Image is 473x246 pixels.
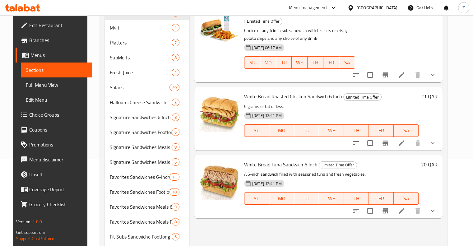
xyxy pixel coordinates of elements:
[172,114,179,120] span: 8
[172,25,179,31] span: 1
[26,81,87,89] span: Full Menu View
[21,92,92,107] a: Edit Menu
[322,126,341,135] span: WE
[26,66,87,74] span: Sections
[322,194,341,203] span: WE
[16,152,92,167] a: Menu disclaimer
[21,63,92,77] a: Sections
[172,219,179,225] span: 8
[244,124,269,137] button: SU
[344,192,369,205] button: TH
[339,56,355,69] button: SA
[110,158,171,166] span: Signature Sandwiches Meals Footlong
[272,194,292,203] span: MO
[16,48,92,63] a: Menus
[29,156,87,163] span: Menu disclaimer
[346,126,366,135] span: TH
[172,233,179,240] div: items
[364,204,377,217] span: Select to update
[29,171,87,178] span: Upsell
[269,124,294,137] button: MO
[297,126,317,135] span: TU
[378,136,393,151] button: Branch-specific-item
[110,173,169,181] span: Favorites Sandwiches 6-Inch
[199,92,239,132] img: White Bread Roasted Chicken Sandwich 6 Inch
[369,192,394,205] button: FR
[247,126,267,135] span: SU
[110,203,171,211] div: Favorites Sandwiches Meals 6 Inch
[110,99,171,106] span: Halloumi Cheese Sandwich
[410,136,425,151] button: delete
[172,218,179,225] div: items
[16,228,45,236] span: Get support on:
[21,77,92,92] a: Full Menu View
[244,18,282,25] div: Limited Time Offer
[199,8,239,48] img: 6 Inch Subs With Sides And Drinks
[16,33,92,48] a: Branches
[110,233,171,240] div: Fit Subs Sandwiche Footlong
[110,54,171,61] span: SubMelts
[29,186,87,193] span: Coverage Report
[289,4,327,12] div: Menu-management
[172,39,179,46] div: items
[16,18,92,33] a: Edit Restaurant
[323,56,339,69] button: FR
[110,39,171,46] span: Platters
[319,161,357,169] span: Limited Time Offer
[396,194,416,203] span: SA
[170,174,179,180] span: 11
[172,100,179,105] span: 3
[30,51,87,59] span: Menus
[172,159,179,165] span: 6
[349,67,364,82] button: sort-choices
[364,68,377,81] span: Select to update
[105,199,189,214] div: Favorites Sandwiches Meals 6 Inch9
[250,45,284,51] span: [DATE] 06:17 AM
[369,124,394,137] button: FR
[105,65,189,80] div: Fresh Juice1
[16,107,92,122] a: Choice Groups
[105,50,189,65] div: SubMelts8
[425,203,440,218] button: show more
[294,124,319,137] button: TU
[172,143,179,151] div: items
[429,207,436,215] svg: Show Choices
[247,194,267,203] span: SU
[349,136,364,151] button: sort-choices
[26,96,87,104] span: Edit Menu
[276,56,292,69] button: TU
[292,56,308,69] button: WE
[110,143,171,151] div: Signature Sandwiches Meals 6 Inch
[421,160,438,169] h6: 20 QAR
[105,214,189,229] div: Favorites Sandwiches Meals Footlong8
[346,194,366,203] span: TH
[105,140,189,155] div: Signature Sandwiches Meals 6 Inch8
[16,234,56,243] a: Support.OpsPlatform
[110,218,171,225] span: Favorites Sandwiches Meals Footlong
[110,114,171,121] span: Signature Sandwiches 6 Inch
[29,111,87,118] span: Choice Groups
[110,69,171,76] span: Fresh Juice
[371,194,391,203] span: FR
[244,27,355,42] p: Choice of any 6 inch sub sandwich with biscuits or crispy potato chips and any choice of any drink
[421,92,438,101] h6: 21 QAR
[105,80,189,95] div: Salads20
[269,192,294,205] button: MO
[172,234,179,240] span: 6
[110,188,169,196] div: Favorites Sandwiches Footlong
[110,84,169,91] div: Salads
[32,218,42,226] span: 1.0.0
[16,167,92,182] a: Upsell
[378,67,393,82] button: Branch-specific-item
[356,4,397,11] div: [GEOGRAPHIC_DATA]
[425,136,440,151] button: show more
[398,207,405,215] a: Edit menu item
[244,160,318,169] span: White Bread Tuna Sandwich 6 Inch
[105,35,189,50] div: Platters7
[29,201,87,208] span: Grocery Checklist
[244,192,269,205] button: SU
[378,203,393,218] button: Branch-specific-item
[394,192,419,205] button: SA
